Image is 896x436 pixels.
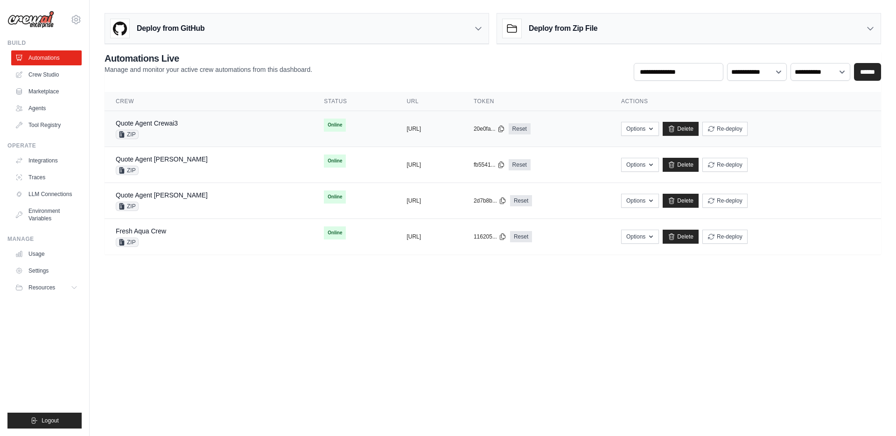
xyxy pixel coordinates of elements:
[116,155,208,163] a: Quote Agent [PERSON_NAME]
[105,92,313,111] th: Crew
[11,84,82,99] a: Marketplace
[621,230,659,244] button: Options
[11,204,82,226] a: Environment Variables
[529,23,597,34] h3: Deploy from Zip File
[663,230,699,244] a: Delete
[702,230,748,244] button: Re-deploy
[116,166,139,175] span: ZIP
[395,92,462,111] th: URL
[116,238,139,247] span: ZIP
[462,92,610,111] th: Token
[313,92,395,111] th: Status
[7,413,82,429] button: Logout
[116,130,139,139] span: ZIP
[11,67,82,82] a: Crew Studio
[509,123,531,134] a: Reset
[324,155,346,168] span: Online
[474,161,505,169] button: fb5541...
[116,227,166,235] a: Fresh Aqua Crew
[7,235,82,243] div: Manage
[324,226,346,239] span: Online
[510,231,532,242] a: Reset
[474,125,505,133] button: 20e0fa...
[137,23,204,34] h3: Deploy from GitHub
[7,11,54,28] img: Logo
[474,197,506,204] button: 2d7b8b...
[621,194,659,208] button: Options
[11,170,82,185] a: Traces
[11,280,82,295] button: Resources
[610,92,881,111] th: Actions
[42,417,59,424] span: Logout
[116,202,139,211] span: ZIP
[11,118,82,133] a: Tool Registry
[663,158,699,172] a: Delete
[663,122,699,136] a: Delete
[509,159,531,170] a: Reset
[11,153,82,168] a: Integrations
[11,101,82,116] a: Agents
[702,158,748,172] button: Re-deploy
[116,120,178,127] a: Quote Agent Crewai3
[105,52,312,65] h2: Automations Live
[7,142,82,149] div: Operate
[474,233,506,240] button: 116205...
[11,187,82,202] a: LLM Connections
[702,122,748,136] button: Re-deploy
[116,191,208,199] a: Quote Agent [PERSON_NAME]
[28,284,55,291] span: Resources
[7,39,82,47] div: Build
[105,65,312,74] p: Manage and monitor your active crew automations from this dashboard.
[111,19,129,38] img: GitHub Logo
[621,122,659,136] button: Options
[324,119,346,132] span: Online
[11,263,82,278] a: Settings
[324,190,346,204] span: Online
[663,194,699,208] a: Delete
[11,246,82,261] a: Usage
[621,158,659,172] button: Options
[702,194,748,208] button: Re-deploy
[510,195,532,206] a: Reset
[11,50,82,65] a: Automations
